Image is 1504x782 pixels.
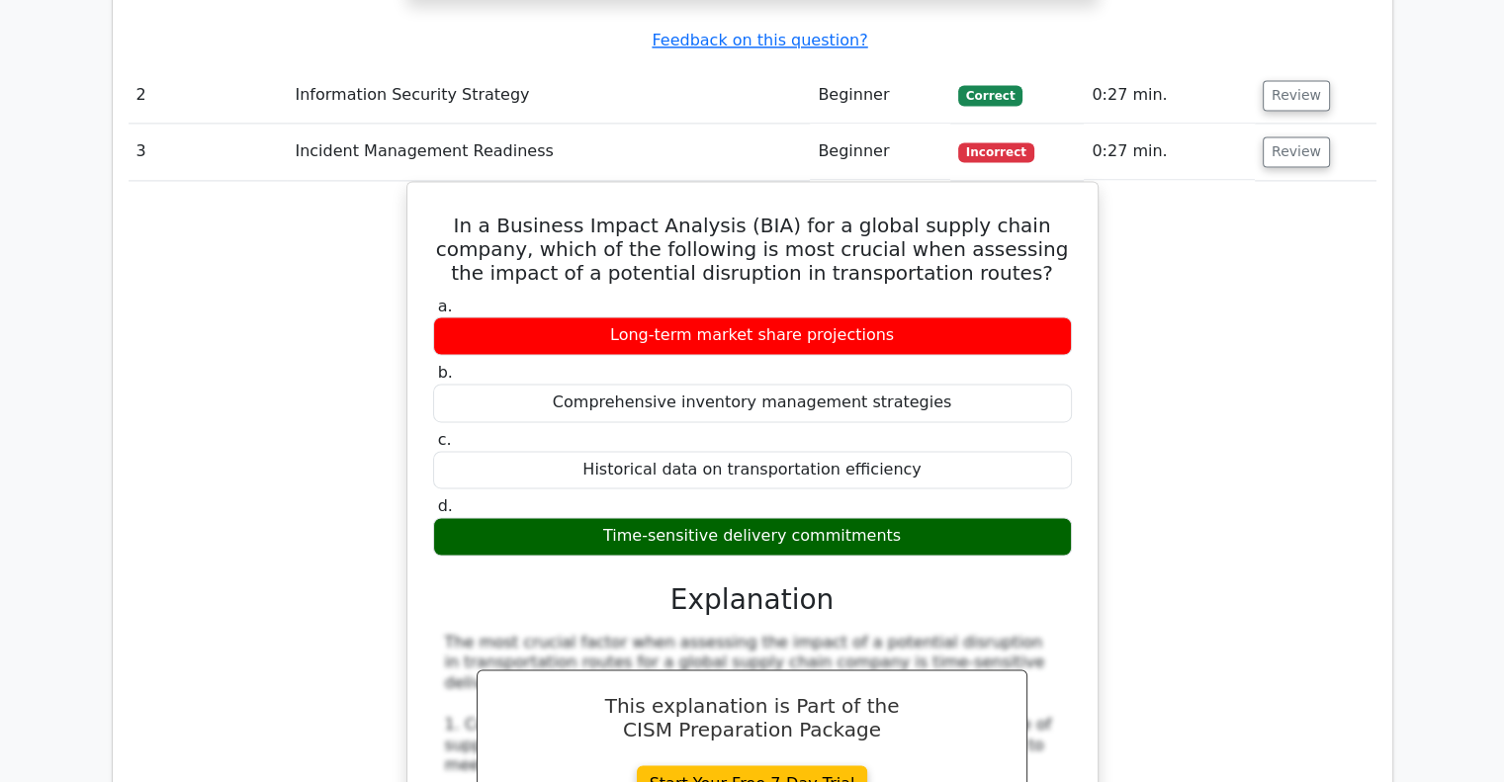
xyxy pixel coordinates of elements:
[810,67,950,124] td: Beginner
[1263,136,1330,167] button: Review
[958,85,1022,105] span: Correct
[129,124,288,180] td: 3
[652,31,867,49] a: Feedback on this question?
[431,214,1074,285] h5: In a Business Impact Analysis (BIA) for a global supply chain company, which of the following is ...
[438,430,452,449] span: c.
[287,124,810,180] td: Incident Management Readiness
[438,363,453,382] span: b.
[810,124,950,180] td: Beginner
[438,297,453,315] span: a.
[433,517,1072,556] div: Time-sensitive delivery commitments
[958,142,1034,162] span: Incorrect
[129,67,288,124] td: 2
[433,384,1072,422] div: Comprehensive inventory management strategies
[445,583,1060,617] h3: Explanation
[287,67,810,124] td: Information Security Strategy
[438,496,453,515] span: d.
[433,316,1072,355] div: Long-term market share projections
[1084,67,1255,124] td: 0:27 min.
[433,451,1072,489] div: Historical data on transportation efficiency
[1263,80,1330,111] button: Review
[1084,124,1255,180] td: 0:27 min.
